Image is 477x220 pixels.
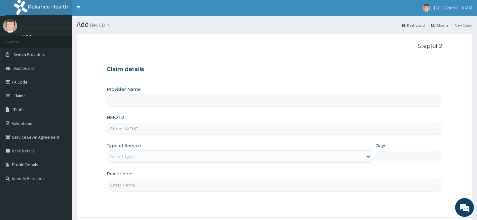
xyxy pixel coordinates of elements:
[13,107,25,112] span: Tariffs
[431,23,448,28] a: Claims
[107,171,133,177] label: Practitioner
[89,23,110,28] small: New Claim
[107,179,443,191] input: Enter Name
[402,23,425,28] a: Dashboard
[13,52,45,57] span: Switch Providers
[423,4,430,12] img: User Image
[107,123,443,135] input: Enter HMO ID
[110,153,134,160] div: Select type
[375,142,386,149] label: Days
[107,114,124,120] label: HMO ID
[107,43,443,50] p: Step 1 of 2
[107,86,141,92] label: Provider Name
[13,93,26,99] span: Claims
[22,34,37,38] a: Online
[434,5,472,11] span: [GEOGRAPHIC_DATA]
[107,142,141,149] label: Type of Service
[22,25,74,31] p: [GEOGRAPHIC_DATA]
[77,20,472,28] h1: Add
[449,23,472,28] li: New Claim
[13,65,34,71] span: Dashboard
[3,19,17,33] img: User Image
[107,66,443,73] h3: Claim details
